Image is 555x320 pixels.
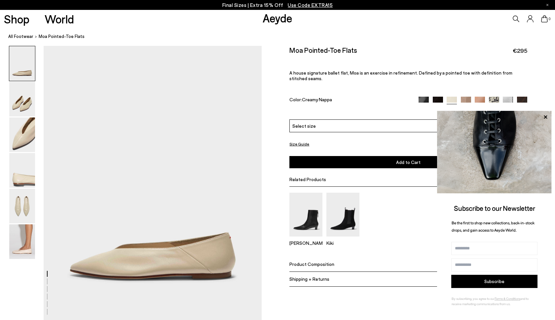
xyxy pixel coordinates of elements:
[289,193,322,237] img: Harriet Pointed Ankle Boots
[9,82,35,116] img: Moa Pointed-Toe Flats - Image 2
[289,261,334,267] span: Product Composition
[495,297,520,301] a: Terms & Conditions
[292,122,316,129] span: Select size
[454,204,535,212] span: Subscribe to our Newsletter
[289,156,527,168] button: Add to Cart
[326,232,359,246] a: Kiki Suede Chelsea Boots Kiki
[289,46,357,54] h2: Moa Pointed-Toe Flats
[289,70,512,81] span: A house signature ballet flat, Moa is an exercise in refinement. Defined by a pointed toe with de...
[541,15,548,22] a: 0
[289,232,322,246] a: Harriet Pointed Ankle Boots [PERSON_NAME]
[289,240,322,246] p: [PERSON_NAME]
[513,47,527,55] span: €295
[9,224,35,259] img: Moa Pointed-Toe Flats - Image 6
[452,220,535,233] span: Be the first to shop new collections, back-in-stock drops, and gain access to Aeyde World.
[452,297,495,301] span: By subscribing, you agree to our
[289,276,329,282] span: Shipping + Returns
[548,17,551,21] span: 0
[396,159,421,165] span: Add to Cart
[288,2,333,8] span: Navigate to /collections/ss25-final-sizes
[4,13,29,25] a: Shop
[326,240,359,246] p: Kiki
[263,11,292,25] a: Aeyde
[9,153,35,188] img: Moa Pointed-Toe Flats - Image 4
[451,275,537,288] button: Subscribe
[8,33,33,40] a: All Footwear
[45,13,74,25] a: World
[302,97,332,102] span: Creamy Nappa
[289,140,309,148] button: Size Guide
[222,1,333,9] p: Final Sizes | Extra 15% Off
[289,176,326,182] span: Related Products
[9,117,35,152] img: Moa Pointed-Toe Flats - Image 3
[8,28,555,46] nav: breadcrumb
[39,33,85,40] span: Moa Pointed-Toe Flats
[9,189,35,223] img: Moa Pointed-Toe Flats - Image 5
[289,97,411,104] div: Color:
[9,46,35,81] img: Moa Pointed-Toe Flats - Image 1
[326,193,359,237] img: Kiki Suede Chelsea Boots
[437,111,552,193] img: ca3f721fb6ff708a270709c41d776025.jpg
